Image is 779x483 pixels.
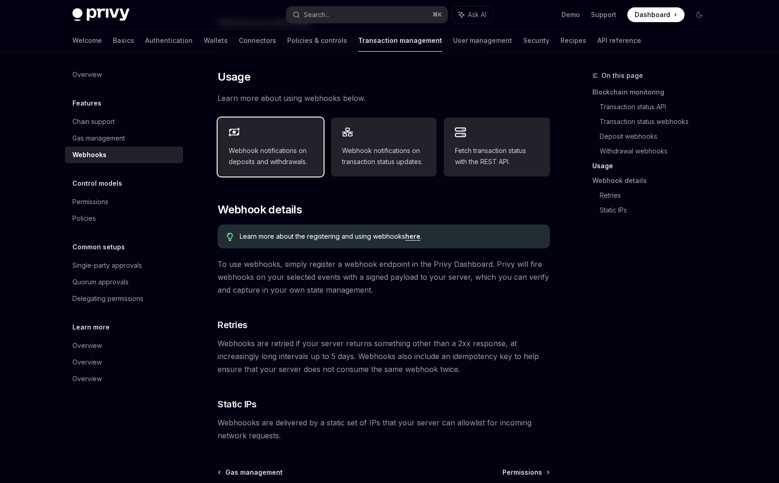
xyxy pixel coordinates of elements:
a: Fetch transaction status with the REST API. [444,118,550,177]
span: Webhook notifications on transaction status updates. [342,145,426,167]
a: Overview [65,337,183,354]
div: Permissions [72,196,108,207]
a: Recipes [561,29,586,52]
a: Deposit webhooks [600,129,714,144]
div: Webhooks [72,149,106,160]
a: Support [591,10,616,19]
span: Webhook details [218,202,302,217]
a: Permissions [502,468,549,477]
div: Chain support [72,116,115,127]
h5: Learn more [72,322,110,333]
button: Toggle dark mode [692,7,707,22]
a: Basics [113,29,134,52]
a: Delegating permissions [65,290,183,307]
a: Wallets [204,29,228,52]
span: Ask AI [468,10,486,19]
a: Permissions [65,194,183,210]
a: API reference [597,29,641,52]
svg: Tip [227,233,233,241]
a: Demo [561,10,580,19]
div: Overview [72,373,102,384]
div: Gas management [72,133,125,144]
img: dark logo [72,8,130,21]
a: Chain support [65,113,183,130]
span: Webhooks are retried if your server returns something other than a 2xx response, at increasingly ... [218,337,550,376]
a: Webhook notifications on deposits and withdrawals. [218,118,324,177]
h5: Control models [72,178,122,189]
a: Quorum approvals [65,274,183,290]
a: Single-party approvals [65,257,183,274]
div: Quorum approvals [72,277,129,288]
a: Transaction status webhooks [600,114,714,129]
a: Overview [65,371,183,387]
button: Ask AI [452,6,493,23]
a: Authentication [145,29,193,52]
span: Dashboard [635,10,670,19]
a: Dashboard [627,7,685,22]
span: Webhook notifications on deposits and withdrawals. [229,145,313,167]
span: On this page [602,70,643,81]
a: Welcome [72,29,102,52]
a: Retries [600,188,714,203]
a: Usage [592,159,714,173]
a: Connectors [239,29,276,52]
a: Policies & controls [287,29,347,52]
a: Webhooks [65,147,183,163]
span: Learn more about using webhooks below. [218,92,550,105]
span: Permissions [502,468,542,477]
a: Gas management [218,468,283,477]
div: Overview [72,340,102,351]
a: Security [523,29,549,52]
a: Withdrawal webhooks [600,144,714,159]
a: Overview [65,354,183,371]
a: here [405,232,420,241]
span: ⌘ K [432,11,442,18]
span: Learn more about the registering and using webhooks . [240,232,541,241]
a: Gas management [65,130,183,147]
h5: Features [72,98,101,109]
span: To use webhooks, simply register a webhook endpoint in the Privy Dashboard. Privy will fire webho... [218,258,550,296]
a: Webhook notifications on transaction status updates. [331,118,437,177]
h5: Common setups [72,241,125,253]
div: Search... [304,9,330,20]
a: Blockchain monitoring [592,85,714,100]
span: Fetch transaction status with the REST API. [455,145,539,167]
span: Usage [218,70,250,84]
span: Retries [218,318,248,331]
a: User management [453,29,512,52]
div: Delegating permissions [72,293,143,304]
div: Overview [72,69,102,80]
span: Webhoooks are delivered by a static set of IPs that your server can allowlist for incoming networ... [218,416,550,442]
span: Gas management [225,468,283,477]
a: Policies [65,210,183,227]
a: Transaction status API [600,100,714,114]
a: Overview [65,66,183,83]
button: Search...⌘K [286,6,448,23]
div: Overview [72,357,102,368]
div: Single-party approvals [72,260,142,271]
div: Policies [72,213,96,224]
a: Transaction management [358,29,442,52]
a: Webhook details [592,173,714,188]
span: Static IPs [218,398,256,411]
a: Static IPs [600,203,714,218]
